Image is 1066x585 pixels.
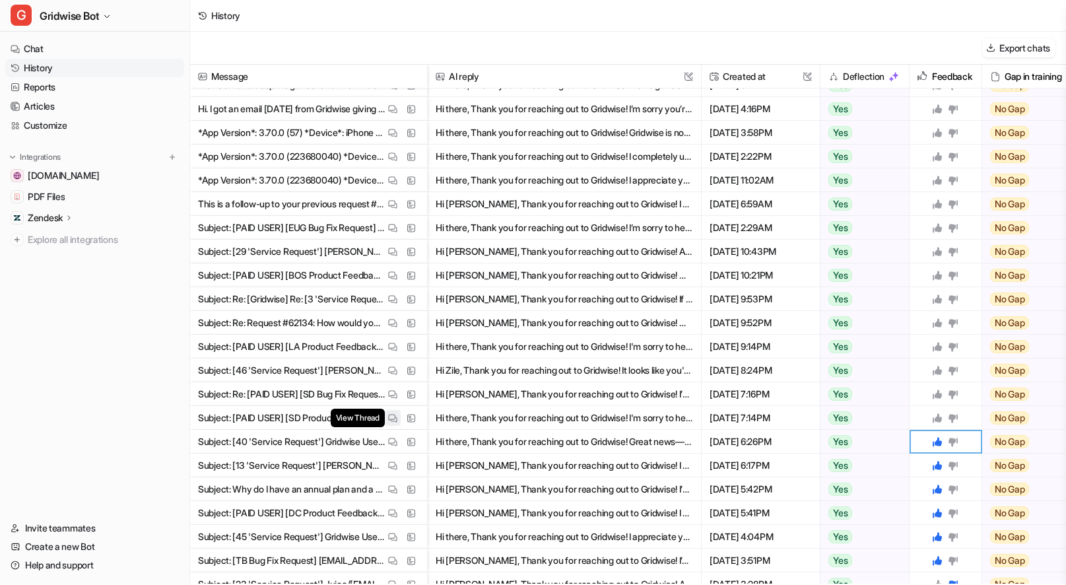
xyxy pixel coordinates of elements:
span: Yes [828,292,852,306]
button: Yes [820,121,902,145]
span: Yes [828,435,852,448]
span: [DATE] 2:29AM [707,216,815,240]
button: Hi there, Thank you for reaching out to Gridwise! I’m sorry to hear you’re stuck on the authentic... [436,216,693,240]
button: Yes [820,216,902,240]
button: Hi there, Thank you for reaching out to Gridwise! I completely understand how frustrating it can ... [436,145,693,168]
a: PDF FilesPDF Files [5,188,184,206]
p: *App Version*: 3.70.0 (57) *Device*: iPhone running 18.5 *Message*: Uber Driver *Referral Method*... [198,121,385,145]
span: [DATE] 3:58PM [707,121,815,145]
img: explore all integrations [11,233,24,246]
span: Gridwise Bot [40,7,99,25]
p: Subject: [45 'Service Request'] Gridwise User/[EMAIL_ADDRESS][DOMAIN_NAME]> Description: *App Ver... [198,525,385,549]
span: No Gap [990,435,1030,448]
a: Invite teammates [5,519,184,537]
span: [DATE] 11:02AM [707,168,815,192]
button: Yes [820,454,902,477]
a: Articles [5,97,184,116]
button: Hi there, Thank you for reaching out to Gridwise! I appreciate your feedback about multi-vehicle ... [436,525,693,549]
a: Customize [5,116,184,135]
button: Yes [820,359,902,382]
span: [DATE] 9:53PM [707,287,815,311]
span: [DATE] 9:52PM [707,311,815,335]
button: Yes [820,287,902,311]
button: Hi [PERSON_NAME], Thank you for reaching out to Gridwise! We appreciate your feedback about the "... [436,263,693,287]
a: Reports [5,78,184,96]
button: Export chats [982,38,1055,57]
span: No Gap [990,245,1030,258]
p: Zendesk [28,211,63,224]
button: Yes [820,382,902,406]
span: [DOMAIN_NAME] [28,169,99,182]
span: No Gap [990,316,1030,329]
span: No Gap [990,79,1030,92]
img: Zendesk [13,214,21,222]
p: *App Version*: 3.70.0 (223680040) *Device*: moto g 5G - 2024 running 15 *Message*: Events: Does n... [198,168,385,192]
span: Yes [828,174,852,187]
a: Help and support [5,556,184,574]
button: Yes [820,430,902,454]
span: No Gap [990,292,1030,306]
img: gridwise.io [13,172,21,180]
span: Yes [828,150,852,163]
img: menu_add.svg [168,153,177,162]
span: No Gap [990,197,1030,211]
a: Chat [5,40,184,58]
p: Hi. I got an email [DATE] from Gridwise giving 30days premium for [DATE]. But when I try to redee... [198,97,385,121]
a: History [5,59,184,77]
button: Hi [PERSON_NAME], Thank you for reaching out to Gridwise! I’d be happy to help with your account ... [436,549,693,572]
span: [DATE] 2:22PM [707,145,815,168]
span: PDF Files [28,190,65,203]
span: Message [195,65,422,88]
button: Hi [PERSON_NAME], Thank you for reaching out to Gridwise! At this time, automatic linking with Tr... [436,240,693,263]
span: [DATE] 5:41PM [707,501,815,525]
p: Integrations [20,152,61,162]
span: [DATE] 5:42PM [707,477,815,501]
p: *App Version*: 3.70.0 (223680040) *Device*: SM-S721U running 15 *Message*: Whenever I log in to m... [198,145,385,168]
button: Hi [PERSON_NAME], Thank you for reaching out to Gridwise! I see you mentioned "Better trucks." If... [436,454,693,477]
span: [DATE] 3:51PM [707,549,815,572]
p: Subject: [PAID USER] [DC Product Feedback] [EMAIL_ADDRESS][DOMAIN_NAME] Description: *App Version... [198,501,385,525]
img: expand menu [8,153,17,162]
span: Yes [828,506,852,520]
button: Hi [PERSON_NAME], Thank you for reaching out to Gridwise! I understand you're checking on the sta... [436,192,693,216]
span: No Gap [990,411,1030,425]
span: Yes [828,126,852,139]
span: Yes [828,388,852,401]
span: No Gap [990,150,1030,163]
p: Subject: [PAID USER] [LA Product Feedback] [EMAIL_ADDRESS][DOMAIN_NAME] Description: *App Version... [198,335,385,359]
span: [DATE] 6:26PM [707,430,815,454]
p: Subject: Re: Request #62134: How would you rate the support you received? Description: This is a ... [198,311,385,335]
p: Subject: Re: [PAID USER] [SD Bug Fix Request] [EMAIL_ADDRESS][DOMAIN_NAME] Description: This is a... [198,382,385,406]
p: Subject: [PAID USER] [BOS Product Feedback] [EMAIL_ADDRESS][DOMAIN_NAME] Description: *App Versio... [198,263,385,287]
button: Hi [PERSON_NAME], Thank you for reaching out to Gridwise! We’re thrilled to hear that you had a v... [436,311,693,335]
button: Yes [820,549,902,572]
span: Created at [707,65,815,88]
span: No Gap [990,388,1030,401]
span: No Gap [990,483,1030,496]
span: Yes [828,340,852,353]
button: Hi there, Thank you for reaching out to Gridwise! I'm sorry to hear about the frustration with be... [436,335,693,359]
button: Hi [PERSON_NAME], Thank you for reaching out to Gridwise! If you’re looking to track earnings for... [436,287,693,311]
span: [DATE] 8:24PM [707,359,815,382]
span: Yes [828,269,852,282]
p: Subject: [PAID USER] [SD Product Feedback] [EMAIL_ADDRESS][DOMAIN_NAME] Description: *App Version... [198,406,385,430]
p: Subject: [13 'Service Request'] [PERSON_NAME]/[EMAIL_ADDRESS][DOMAIN_NAME]> Description: *App Ver... [198,454,385,477]
a: gridwise.io[DOMAIN_NAME] [5,166,184,185]
a: Create a new Bot [5,537,184,556]
span: No Gap [990,554,1030,567]
span: No Gap [990,530,1030,543]
span: Yes [828,79,852,92]
span: Yes [828,483,852,496]
span: No Gap [990,221,1030,234]
span: Yes [828,459,852,472]
span: [DATE] 4:16PM [707,97,815,121]
span: Yes [828,221,852,234]
button: Yes [820,263,902,287]
button: Hi [PERSON_NAME], Thank you for reaching out to Gridwise! I appreciate you sharing your honest fe... [436,501,693,525]
button: Hi there, Thank you for reaching out to Gridwise! Great news—automatic linking with Uber Eats is ... [436,430,693,454]
button: Integrations [5,151,65,164]
p: Subject: [46 'Service Request'] [PERSON_NAME]/[PERSON_NAME][EMAIL_ADDRESS][PERSON_NAME][DOMAIN_NA... [198,359,385,382]
p: Subject: Re: [Gridwise] Re: [3 'Service Request'] Gridwise User/[EMAIL_ADDRESS][DOMAIN_NAME]> Des... [198,287,385,311]
span: [DATE] 10:21PM [707,263,815,287]
span: Explore all integrations [28,229,179,250]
